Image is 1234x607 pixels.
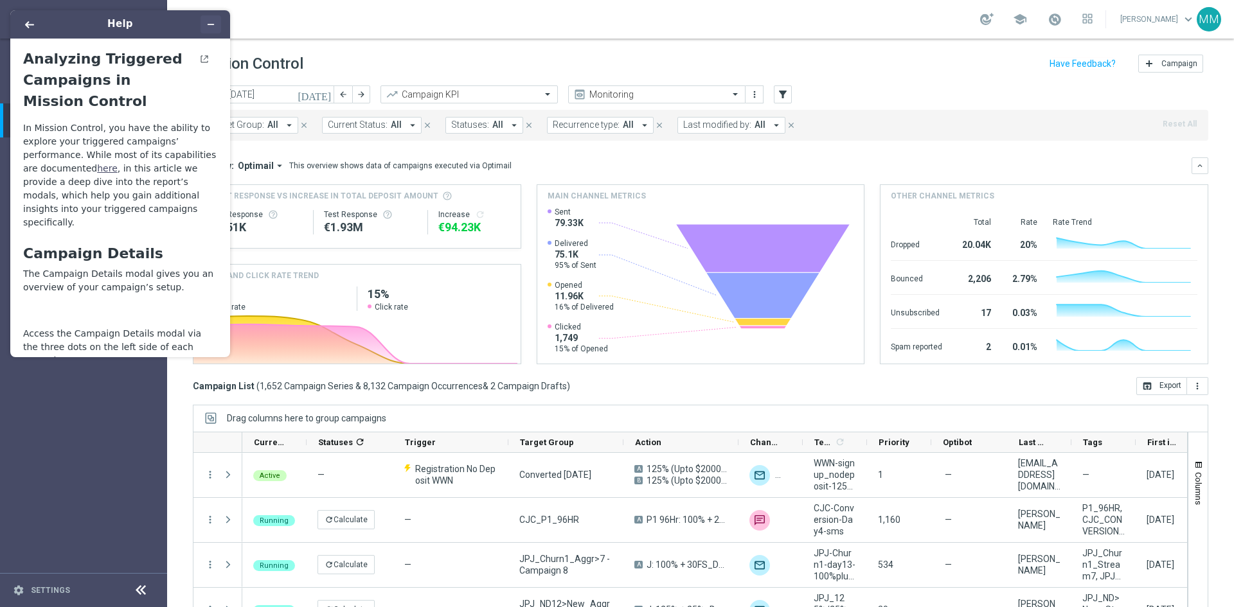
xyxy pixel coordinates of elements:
i: more_vert [204,469,216,480]
span: 79.33K [555,217,584,229]
span: Sent [555,207,584,217]
input: Select date range [193,85,334,103]
div: 29 Sep 2025, Monday [1147,514,1174,525]
button: View original article [192,50,217,68]
h3: Campaign List [193,380,570,392]
i: close [787,121,796,130]
span: — [945,514,952,525]
multiple-options-button: Export to CSV [1136,380,1208,391]
div: MM [1197,7,1221,31]
h1: Help [58,17,183,31]
div: Optimail [749,465,770,486]
button: Recurrence type: All arrow_drop_down [547,117,654,134]
i: refresh [355,437,365,447]
button: close [654,118,665,132]
div: Unsubscribed [891,301,942,322]
i: refresh [475,209,485,220]
h2: Analyzing Triggered Campaigns in Mission Control [23,48,192,112]
img: Optimail [749,555,770,576]
span: A [634,561,643,568]
span: Tags [1083,437,1102,447]
span: Registration No Deposit WWN [415,463,497,486]
i: arrow_drop_down [407,119,418,131]
div: Webpage Pop-up [775,465,796,486]
h4: Other channel metrics [891,190,994,202]
button: close [523,118,535,132]
i: [DATE] [298,89,332,100]
div: Rate Trend [1053,217,1197,227]
div: This overview shows data of campaigns executed via Optimail [289,160,512,172]
span: Running [260,561,289,570]
span: A [634,465,643,473]
ng-select: Campaign KPI [380,85,558,103]
button: filter_alt [774,85,792,103]
div: 29 Sep 2025, Monday [1147,469,1174,480]
button: add Campaign [1138,55,1203,73]
img: Mobivate [749,510,770,531]
span: 16% of Delivered [555,302,614,312]
span: Recurrence type: [553,119,620,130]
span: Optibot [943,437,972,447]
div: €94,230 [438,220,510,235]
h2: 15% [368,286,510,302]
div: Elaine Pillay [1018,553,1060,576]
span: 125% (Upto $2000) + 125FS_Pop Up_B [647,475,728,486]
i: trending_up [386,88,398,101]
span: 11.96K [555,290,614,302]
span: 1,160 [878,515,900,525]
h4: Main channel metrics [548,190,646,202]
p: The Campaign Details modal gives you an overview of your campaign’s setup. [23,267,217,294]
div: In Mission Control, you have the ability to explore your triggered campaigns’ performance. While ... [23,121,217,229]
span: All [755,119,765,130]
button: close [785,118,797,132]
div: Direct Response [204,209,303,220]
span: Statuses: [451,119,489,130]
i: refresh [325,515,334,524]
span: Calculate column [833,435,845,449]
span: Priority [879,437,909,447]
span: — [404,559,411,570]
div: Spam reported [891,335,942,356]
div: Access the Campaign Details modal via the three dots on the left side of each campaign’s row. [23,327,217,367]
span: 2 Campaign Drafts [490,380,567,392]
button: arrow_forward [352,85,370,103]
span: — [404,515,411,525]
span: Action [635,437,661,447]
div: 20.04K [958,233,991,254]
colored-tag: Running [253,514,295,526]
button: arrow_back [334,85,352,103]
button: more_vert [204,559,216,570]
span: 1,749 [555,332,608,344]
span: 1 [878,470,883,480]
span: Last Modified By [1019,437,1050,447]
span: 15% of Opened [555,344,608,354]
i: arrow_drop_down [771,119,782,131]
div: 20% [1006,233,1037,254]
button: more_vert [204,514,216,525]
span: Channel [750,437,781,447]
span: All [492,119,503,130]
span: 125% (Upto $2000) + 125FS_Email_A [647,463,728,475]
i: refresh [835,437,845,447]
div: Total [958,217,991,227]
span: keyboard_arrow_down [1181,12,1195,26]
div: 2 [958,335,991,356]
button: Last modified by: All arrow_drop_down [677,117,785,134]
button: Back [19,15,40,33]
span: Delivered [555,238,596,249]
span: Campaign [1161,59,1197,68]
i: arrow_drop_down [274,160,285,172]
span: P1_96HR, CJC_CONVERSION TRACK [1082,502,1125,537]
h2: 16% [204,286,346,302]
span: J: 100% + 30FS_Day12 Reminder= Day13 [647,559,728,570]
button: close [298,118,310,132]
span: B [634,477,643,484]
span: 534 [878,559,893,570]
span: school [1013,12,1027,26]
i: open_in_browser [1142,381,1152,391]
i: settings [13,585,24,596]
i: arrow_back [339,90,348,99]
button: Optimail arrow_drop_down [234,160,289,172]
